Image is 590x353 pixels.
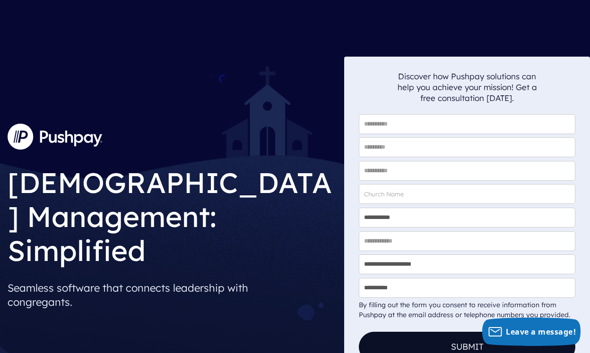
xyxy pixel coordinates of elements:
div: By filling out the form you consent to receive information from Pushpay at the email address or t... [359,300,575,320]
p: Seamless software that connects leadership with congregants. [8,277,337,313]
span: Leave a message! [506,327,576,337]
p: Discover how Pushpay solutions can help you achieve your mission! Get a free consultation [DATE]. [397,71,537,103]
button: Leave a message! [482,318,581,346]
h1: [DEMOGRAPHIC_DATA] Management: Simplified [8,158,337,270]
input: Church Name [359,184,575,204]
